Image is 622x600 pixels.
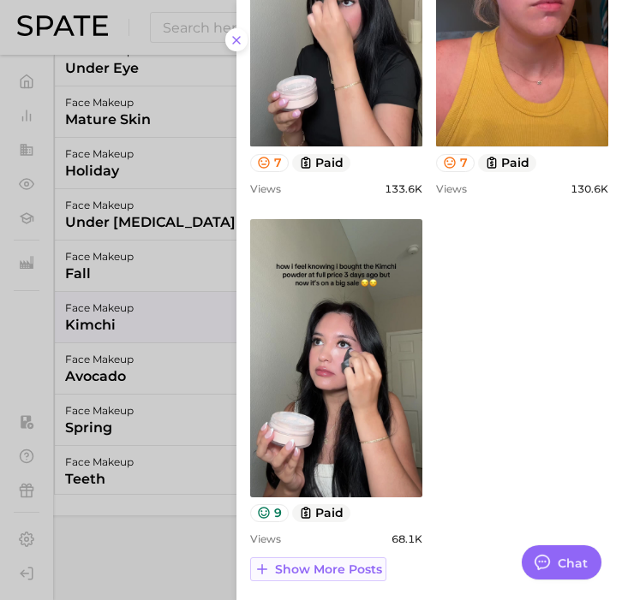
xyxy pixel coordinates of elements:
[250,557,386,581] button: Show more posts
[436,154,475,172] button: 7
[250,154,289,172] button: 7
[275,562,382,577] span: Show more posts
[385,182,422,195] span: 133.6k
[436,182,467,195] span: Views
[392,532,422,545] span: 68.1k
[250,182,281,195] span: Views
[292,504,351,522] button: paid
[571,182,608,195] span: 130.6k
[250,504,289,522] button: 9
[292,154,351,172] button: paid
[478,154,537,172] button: paid
[250,532,281,545] span: Views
